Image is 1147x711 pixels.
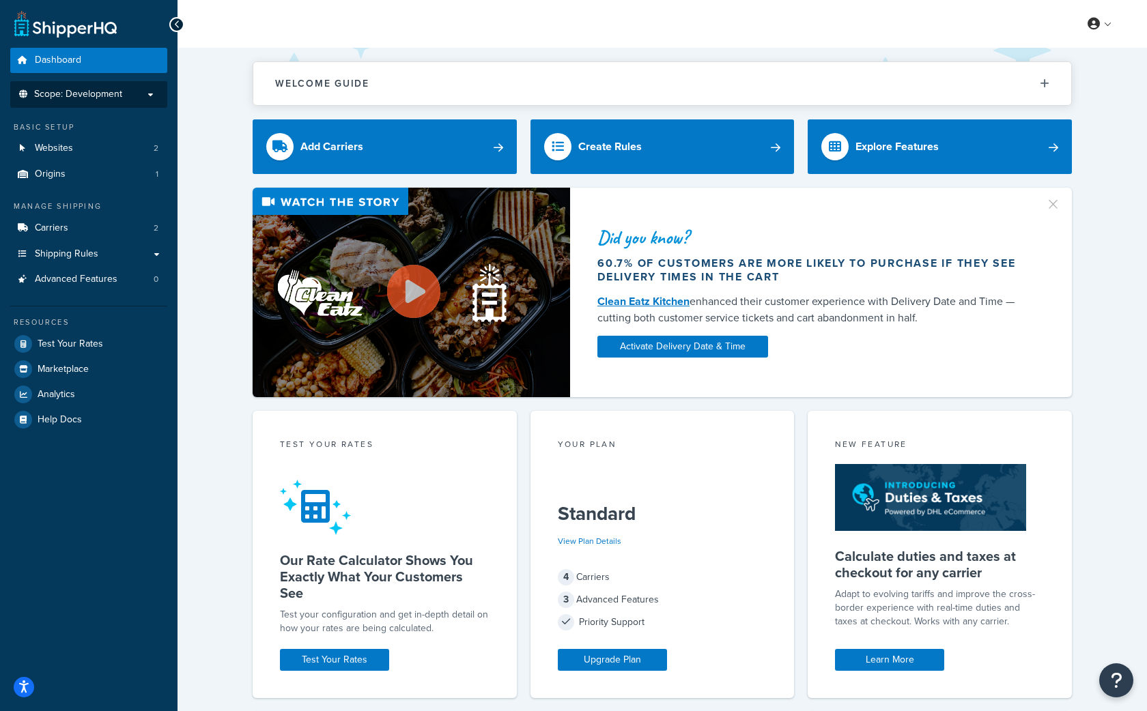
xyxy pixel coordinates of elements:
[35,169,66,180] span: Origins
[280,552,490,601] h5: Our Rate Calculator Shows You Exactly What Your Customers See
[154,143,158,154] span: 2
[253,119,517,174] a: Add Carriers
[835,438,1045,454] div: New Feature
[10,201,167,212] div: Manage Shipping
[530,119,795,174] a: Create Rules
[10,242,167,267] a: Shipping Rules
[10,267,167,292] li: Advanced Features
[156,169,158,180] span: 1
[10,357,167,381] a: Marketplace
[597,257,1029,284] div: 60.7% of customers are more likely to purchase if they see delivery times in the cart
[558,535,621,547] a: View Plan Details
[597,228,1029,247] div: Did you know?
[558,613,767,632] div: Priority Support
[35,274,117,285] span: Advanced Features
[1099,663,1133,697] button: Open Resource Center
[10,317,167,328] div: Resources
[597,336,768,358] a: Activate Delivery Date & Time
[558,590,767,609] div: Advanced Features
[10,48,167,73] a: Dashboard
[10,382,167,407] a: Analytics
[280,608,490,635] div: Test your configuration and get in-depth detail on how your rates are being calculated.
[275,78,369,89] h2: Welcome Guide
[154,274,158,285] span: 0
[38,389,75,401] span: Analytics
[35,143,73,154] span: Websites
[10,136,167,161] li: Websites
[280,438,490,454] div: Test your rates
[835,587,1045,628] p: Adapt to evolving tariffs and improve the cross-border experience with real-time duties and taxes...
[38,338,103,350] span: Test Your Rates
[597,293,690,309] a: Clean Eatz Kitchen
[558,568,767,587] div: Carriers
[558,438,767,454] div: Your Plan
[300,137,363,156] div: Add Carriers
[38,364,89,375] span: Marketplace
[10,332,167,356] a: Test Your Rates
[10,162,167,187] a: Origins1
[558,569,574,585] span: 4
[808,119,1072,174] a: Explore Features
[558,503,767,525] h5: Standard
[253,62,1071,105] button: Welcome Guide
[38,414,82,426] span: Help Docs
[253,188,570,397] img: Video thumbnail
[35,222,68,234] span: Carriers
[10,162,167,187] li: Origins
[10,216,167,241] a: Carriers2
[855,137,939,156] div: Explore Features
[10,136,167,161] a: Websites2
[10,267,167,292] a: Advanced Features0
[835,548,1045,581] h5: Calculate duties and taxes at checkout for any carrier
[10,121,167,133] div: Basic Setup
[558,592,574,608] span: 3
[835,649,944,671] a: Learn More
[558,649,667,671] a: Upgrade Plan
[578,137,642,156] div: Create Rules
[10,216,167,241] li: Carriers
[597,293,1029,326] div: enhanced their customer experience with Delivery Date and Time — cutting both customer service ti...
[10,407,167,432] a: Help Docs
[154,222,158,234] span: 2
[280,649,389,671] a: Test Your Rates
[34,89,122,100] span: Scope: Development
[35,55,81,66] span: Dashboard
[35,248,98,260] span: Shipping Rules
